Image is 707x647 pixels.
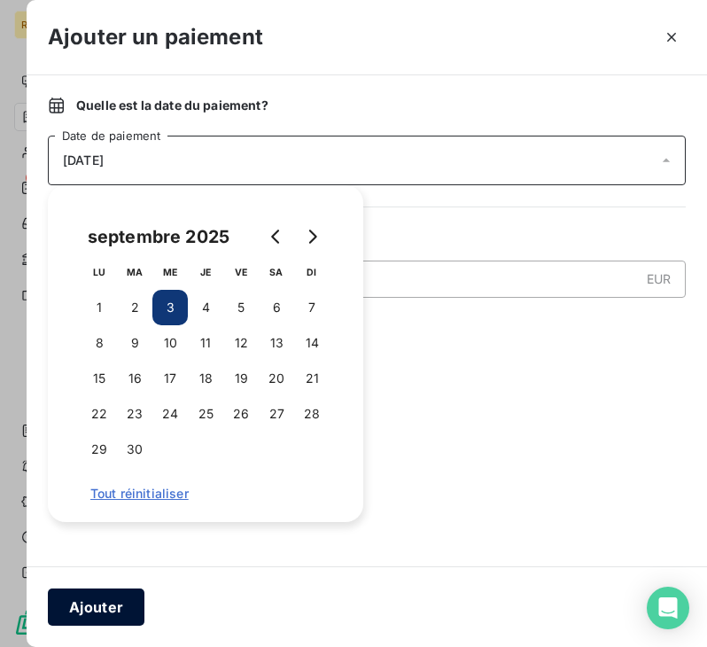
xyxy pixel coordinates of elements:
[259,254,294,290] th: samedi
[259,290,294,325] button: 6
[259,396,294,432] button: 27
[117,290,152,325] button: 2
[152,396,188,432] button: 24
[117,361,152,396] button: 16
[117,325,152,361] button: 9
[294,396,330,432] button: 28
[152,254,188,290] th: mercredi
[48,21,263,53] h3: Ajouter un paiement
[294,290,330,325] button: 7
[152,325,188,361] button: 10
[117,396,152,432] button: 23
[76,97,268,114] span: Quelle est la date du paiement ?
[82,290,117,325] button: 1
[152,290,188,325] button: 3
[259,361,294,396] button: 20
[82,432,117,467] button: 29
[223,290,259,325] button: 5
[223,325,259,361] button: 12
[223,361,259,396] button: 19
[188,254,223,290] th: jeudi
[259,219,294,254] button: Go to previous month
[188,361,223,396] button: 18
[294,325,330,361] button: 14
[63,153,104,168] span: [DATE]
[294,361,330,396] button: 21
[294,254,330,290] th: dimanche
[647,587,689,629] div: Open Intercom Messenger
[117,432,152,467] button: 30
[223,254,259,290] th: vendredi
[152,361,188,396] button: 17
[82,361,117,396] button: 15
[294,219,330,254] button: Go to next month
[82,396,117,432] button: 22
[117,254,152,290] th: mardi
[82,222,236,251] div: septembre 2025
[48,312,686,330] span: Nouveau solde dû :
[90,487,321,501] span: Tout réinitialiser
[48,589,144,626] button: Ajouter
[223,396,259,432] button: 26
[82,254,117,290] th: lundi
[188,396,223,432] button: 25
[259,325,294,361] button: 13
[82,325,117,361] button: 8
[188,325,223,361] button: 11
[188,290,223,325] button: 4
